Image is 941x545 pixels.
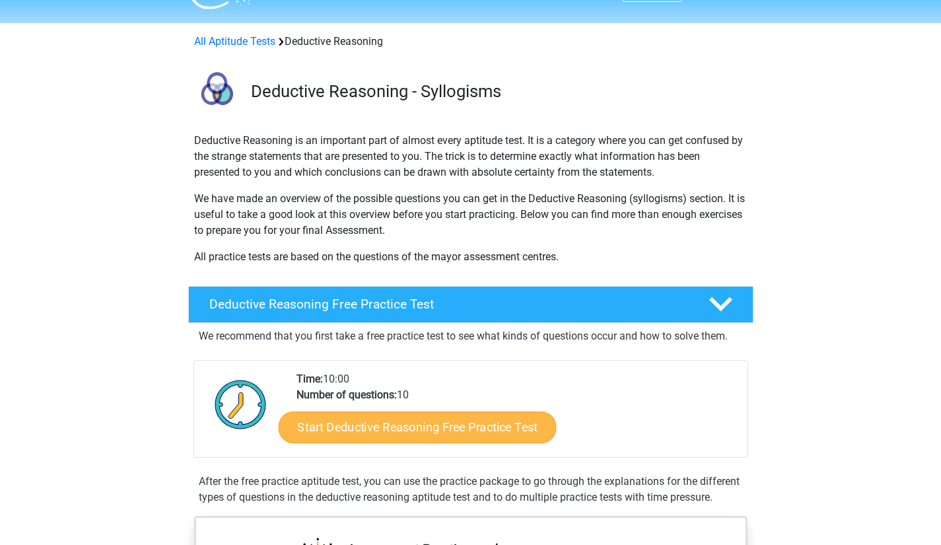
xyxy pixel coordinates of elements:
b: Time: [296,373,323,385]
div: 10:00 10 [287,371,747,457]
img: deductive reasoning [189,65,245,122]
p: Deductive Reasoning is an important part of almost every aptitude test. It is a category where yo... [194,133,748,180]
p: We recommend that you first take a free practice test to see what kinds of questions occur and ho... [199,328,743,344]
div: After the free practice aptitude test, you can use the practice package to go through the explana... [193,474,748,505]
a: Deductive Reasoning Free Practice Test [183,286,759,323]
h3: Deductive Reasoning - Syllogisms [251,81,743,102]
img: Clock [207,371,274,437]
div: Deductive Reasoning [189,34,753,50]
h4: Deductive Reasoning Free Practice Test [209,297,687,312]
a: Start Deductive Reasoning Free Practice Test [278,411,556,443]
a: All Aptitude Tests [194,35,275,48]
p: All practice tests are based on the questions of the mayor assessment centres. [194,249,748,265]
b: Number of questions: [296,388,397,401]
p: We have made an overview of the possible questions you can get in the Deductive Reasoning (syllog... [194,191,748,238]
